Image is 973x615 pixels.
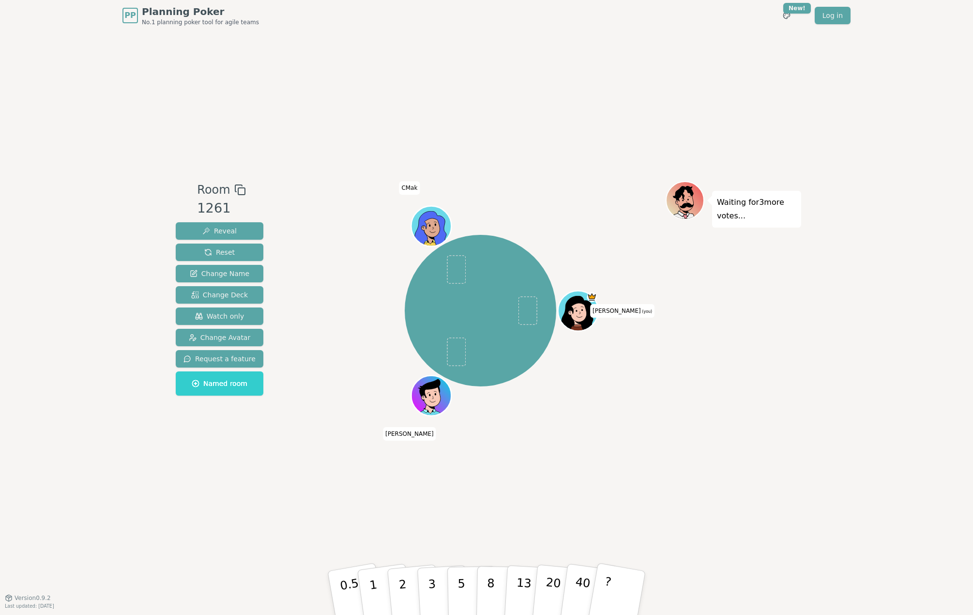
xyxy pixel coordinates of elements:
button: Reveal [176,222,263,240]
button: Watch only [176,307,263,325]
span: Version 0.9.2 [15,594,51,602]
span: Change Deck [191,290,248,300]
span: Watch only [195,311,244,321]
span: Room [197,181,230,199]
button: Change Avatar [176,329,263,346]
span: Change Name [190,269,249,278]
button: Change Name [176,265,263,282]
p: Waiting for 3 more votes... [717,196,796,223]
button: Version0.9.2 [5,594,51,602]
span: Reset [204,247,235,257]
button: Click to change your avatar [560,292,597,330]
a: PPPlanning PokerNo.1 planning poker tool for agile teams [122,5,259,26]
button: Reset [176,244,263,261]
button: Named room [176,371,263,396]
span: Reveal [202,226,237,236]
span: Planning Poker [142,5,259,18]
div: New! [783,3,811,14]
span: Click to change your name [590,304,654,318]
span: Change Avatar [189,333,251,342]
span: (you) [641,309,653,314]
a: Log in [815,7,851,24]
button: New! [778,7,795,24]
button: Change Deck [176,286,263,304]
span: Last updated: [DATE] [5,603,54,609]
span: Named room [192,379,247,388]
span: Cristina is the host [587,292,597,302]
span: Request a feature [183,354,256,364]
span: Click to change your name [383,427,436,441]
span: No.1 planning poker tool for agile teams [142,18,259,26]
span: PP [124,10,136,21]
span: Click to change your name [399,181,420,195]
div: 1261 [197,199,245,218]
button: Request a feature [176,350,263,368]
